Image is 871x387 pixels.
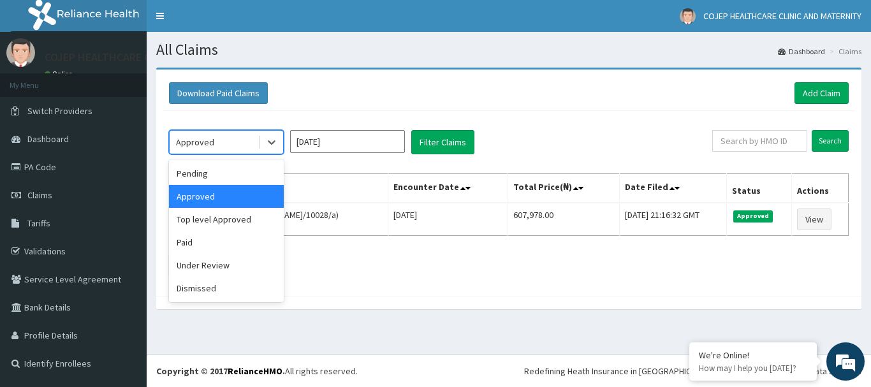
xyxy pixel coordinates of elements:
[411,130,474,154] button: Filter Claims
[778,46,825,57] a: Dashboard
[826,46,861,57] li: Claims
[680,8,696,24] img: User Image
[699,349,807,361] div: We're Online!
[726,174,791,203] th: Status
[712,130,807,152] input: Search by HMO ID
[169,185,284,208] div: Approved
[619,203,726,236] td: [DATE] 21:16:32 GMT
[6,38,35,67] img: User Image
[147,354,871,387] footer: All rights reserved.
[169,162,284,185] div: Pending
[27,189,52,201] span: Claims
[45,69,75,78] a: Online
[228,365,282,377] a: RelianceHMO
[388,174,508,203] th: Encounter Date
[797,208,831,230] a: View
[156,41,861,58] h1: All Claims
[176,136,214,149] div: Approved
[169,254,284,277] div: Under Review
[27,105,92,117] span: Switch Providers
[45,52,259,63] p: COJEP HEALTHCARE CLINIC AND MATERNITY
[619,174,726,203] th: Date Filed
[169,231,284,254] div: Paid
[699,363,807,374] p: How may I help you today?
[703,10,861,22] span: COJEP HEALTHCARE CLINIC AND MATERNITY
[508,203,619,236] td: 607,978.00
[27,217,50,229] span: Tariffs
[156,365,285,377] strong: Copyright © 2017 .
[169,82,268,104] button: Download Paid Claims
[290,130,405,153] input: Select Month and Year
[812,130,849,152] input: Search
[794,82,849,104] a: Add Claim
[791,174,848,203] th: Actions
[169,208,284,231] div: Top level Approved
[733,210,773,222] span: Approved
[508,174,619,203] th: Total Price(₦)
[27,133,69,145] span: Dashboard
[388,203,508,236] td: [DATE]
[524,365,861,377] div: Redefining Heath Insurance in [GEOGRAPHIC_DATA] using Telemedicine and Data Science!
[169,277,284,300] div: Dismissed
